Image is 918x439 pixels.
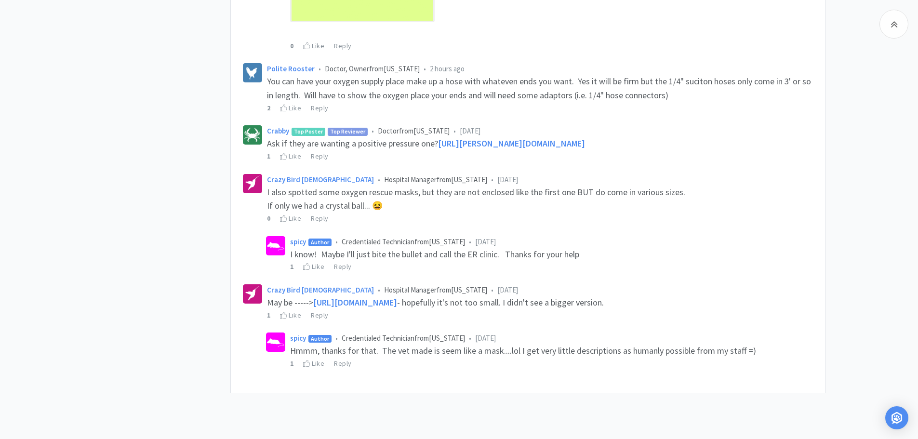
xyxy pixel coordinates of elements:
[334,261,352,272] div: Reply
[267,175,374,184] a: Crazy Bird [DEMOGRAPHIC_DATA]
[334,358,352,369] div: Reply
[491,285,493,294] span: •
[334,40,352,51] div: Reply
[497,175,518,184] span: [DATE]
[309,335,331,342] span: Author
[267,152,271,160] strong: 1
[497,285,518,294] span: [DATE]
[491,175,493,184] span: •
[267,297,313,308] span: May be ----->
[267,200,383,211] span: If only we had a crystal ball... 😆
[267,285,374,294] a: Crazy Bird [DEMOGRAPHIC_DATA]
[397,297,604,308] span: - hopefully it's not too small. I didn't see a bigger version.
[290,345,756,356] span: Hmmm, thanks for that. The vet made is seem like a mask....lol I get very little descriptions as ...
[372,126,374,135] span: •
[328,128,367,135] span: Top Reviewer
[303,358,324,369] div: Like
[290,41,294,50] strong: 0
[475,333,496,343] span: [DATE]
[335,333,338,343] span: •
[267,76,813,101] span: You can have your oxygen supply place make up a hose with whateven ends you want. Yes it will be ...
[267,311,271,319] strong: 1
[290,359,294,368] strong: 1
[280,213,301,224] div: Like
[424,64,426,73] span: •
[290,333,813,344] div: Credentialed Technician from [US_STATE]
[267,174,813,186] div: Hospital Manager from [US_STATE]
[311,103,329,113] div: Reply
[292,128,325,135] span: Top Poster
[290,237,306,246] a: spicy
[475,237,496,246] span: [DATE]
[311,151,329,161] div: Reply
[280,103,301,113] div: Like
[267,138,438,149] span: Ask if they are wanting a positive pressure one?
[267,125,813,137] div: Doctor from [US_STATE]
[311,213,329,224] div: Reply
[290,262,294,271] strong: 1
[469,237,471,246] span: •
[267,186,685,198] span: I also spotted some oxygen rescue masks, but they are not enclosed like the first one BUT do come...
[319,64,321,73] span: •
[290,249,579,260] span: I know! Maybe I'll just bite the bullet and call the ER clinic. Thanks for your help
[303,261,324,272] div: Like
[267,64,315,73] a: Polite Rooster
[460,126,480,135] span: [DATE]
[303,40,324,51] div: Like
[453,126,456,135] span: •
[378,175,380,184] span: •
[280,310,301,320] div: Like
[290,236,813,248] div: Credentialed Technician from [US_STATE]
[290,333,306,343] a: spicy
[267,104,271,112] strong: 2
[469,333,471,343] span: •
[311,310,329,320] div: Reply
[438,138,585,149] a: [URL][PERSON_NAME][DOMAIN_NAME]
[309,239,331,246] span: Author
[267,214,271,223] strong: 0
[378,285,380,294] span: •
[280,151,301,161] div: Like
[267,63,813,75] div: Doctor, Owner from [US_STATE]
[335,237,338,246] span: •
[885,406,908,429] div: Open Intercom Messenger
[267,284,813,296] div: Hospital Manager from [US_STATE]
[313,297,397,308] a: [URL][DOMAIN_NAME]
[430,64,465,73] span: 2 hours ago
[267,126,289,135] a: Crabby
